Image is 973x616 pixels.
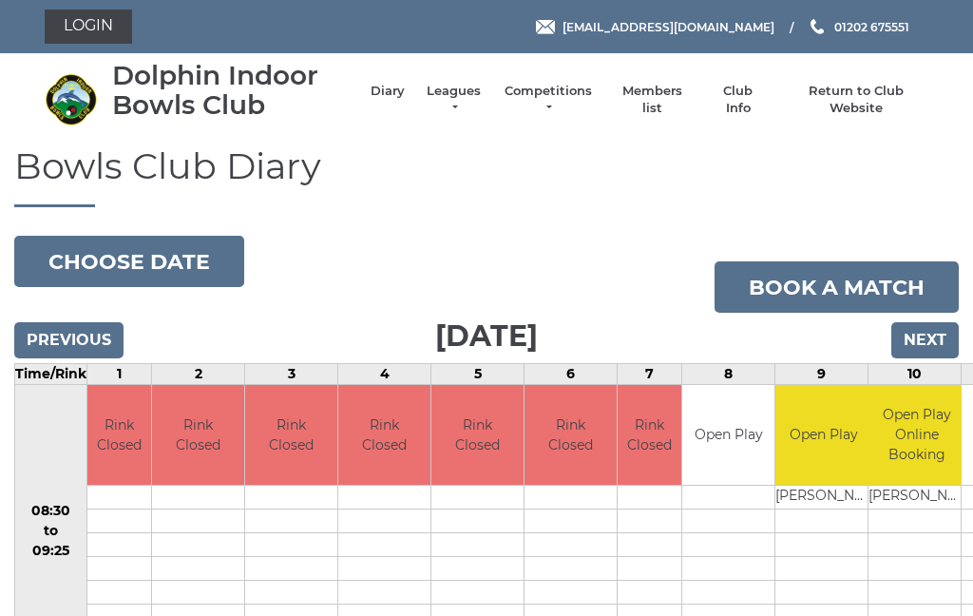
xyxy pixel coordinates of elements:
input: Previous [14,322,124,358]
a: Login [45,10,132,44]
a: Club Info [711,83,766,117]
td: 1 [87,364,152,385]
td: Time/Rink [15,364,87,385]
td: [PERSON_NAME] [868,485,964,509]
td: 10 [868,364,962,385]
td: 9 [775,364,868,385]
div: Dolphin Indoor Bowls Club [112,61,352,120]
a: Leagues [424,83,484,117]
td: 2 [152,364,245,385]
td: Open Play Online Booking [868,385,964,485]
a: Phone us 01202 675551 [808,18,909,36]
td: Rink Closed [338,385,430,485]
a: Email [EMAIL_ADDRESS][DOMAIN_NAME] [536,18,774,36]
img: Dolphin Indoor Bowls Club [45,73,97,125]
a: Members list [612,83,691,117]
a: Return to Club Website [785,83,928,117]
img: Email [536,20,555,34]
td: 8 [682,364,775,385]
img: Phone us [811,19,824,34]
td: Rink Closed [245,385,337,485]
a: Competitions [503,83,594,117]
td: Rink Closed [87,385,151,485]
td: Rink Closed [618,385,681,485]
h1: Bowls Club Diary [14,146,959,208]
td: 4 [338,364,431,385]
button: Choose date [14,236,244,287]
span: [EMAIL_ADDRESS][DOMAIN_NAME] [563,19,774,33]
td: Open Play [682,385,774,485]
a: Diary [371,83,405,100]
td: Open Play [775,385,871,485]
td: [PERSON_NAME] [775,485,871,509]
td: 5 [431,364,525,385]
a: Book a match [715,261,959,313]
td: 3 [245,364,338,385]
td: Rink Closed [431,385,524,485]
td: 6 [525,364,618,385]
td: Rink Closed [152,385,244,485]
span: 01202 675551 [834,19,909,33]
td: Rink Closed [525,385,617,485]
input: Next [891,322,959,358]
td: 7 [618,364,682,385]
